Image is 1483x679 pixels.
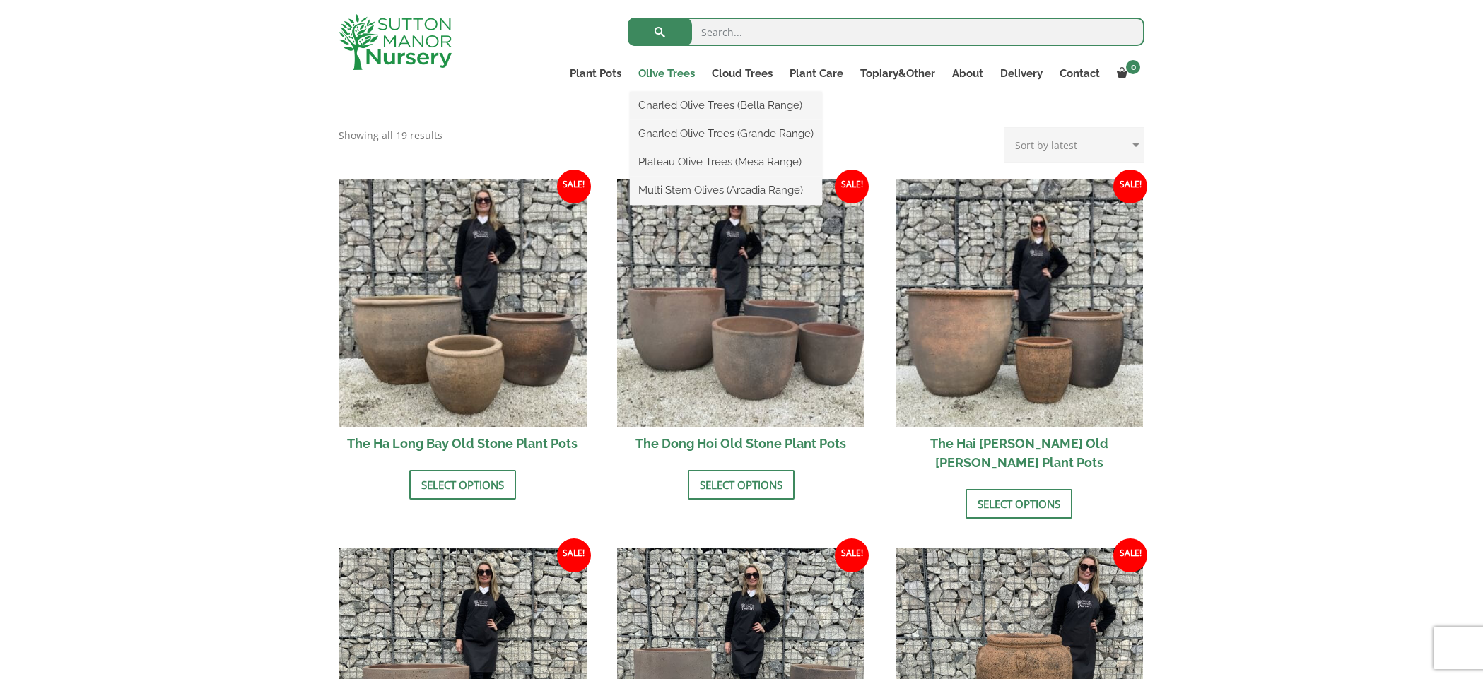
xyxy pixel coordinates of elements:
[835,538,869,572] span: Sale!
[339,127,442,144] p: Showing all 19 results
[896,179,1144,427] img: The Hai Phong Old Stone Plant Pots
[703,64,781,83] a: Cloud Trees
[630,123,822,144] a: Gnarled Olive Trees (Grande Range)
[630,179,822,201] a: Multi Stem Olives (Arcadia Range)
[617,427,865,459] h2: The Dong Hoi Old Stone Plant Pots
[617,179,865,427] img: The Dong Hoi Old Stone Plant Pots
[852,64,944,83] a: Topiary&Other
[1113,170,1147,203] span: Sale!
[409,470,516,500] a: Select options for “The Ha Long Bay Old Stone Plant Pots”
[557,170,591,203] span: Sale!
[630,64,703,83] a: Olive Trees
[339,14,452,70] img: logo
[1113,538,1147,572] span: Sale!
[896,179,1144,478] a: Sale! The Hai [PERSON_NAME] Old [PERSON_NAME] Plant Pots
[1126,60,1140,74] span: 0
[944,64,992,83] a: About
[1004,127,1144,163] select: Shop order
[630,95,822,116] a: Gnarled Olive Trees (Bella Range)
[992,64,1051,83] a: Delivery
[339,179,587,427] img: The Ha Long Bay Old Stone Plant Pots
[339,179,587,459] a: Sale! The Ha Long Bay Old Stone Plant Pots
[561,64,630,83] a: Plant Pots
[896,427,1144,478] h2: The Hai [PERSON_NAME] Old [PERSON_NAME] Plant Pots
[966,489,1072,519] a: Select options for “The Hai Phong Old Stone Plant Pots”
[835,170,869,203] span: Sale!
[339,427,587,459] h2: The Ha Long Bay Old Stone Plant Pots
[630,151,822,172] a: Plateau Olive Trees (Mesa Range)
[628,18,1144,46] input: Search...
[1108,64,1144,83] a: 0
[617,179,865,459] a: Sale! The Dong Hoi Old Stone Plant Pots
[557,538,591,572] span: Sale!
[688,470,795,500] a: Select options for “The Dong Hoi Old Stone Plant Pots”
[781,64,852,83] a: Plant Care
[1051,64,1108,83] a: Contact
